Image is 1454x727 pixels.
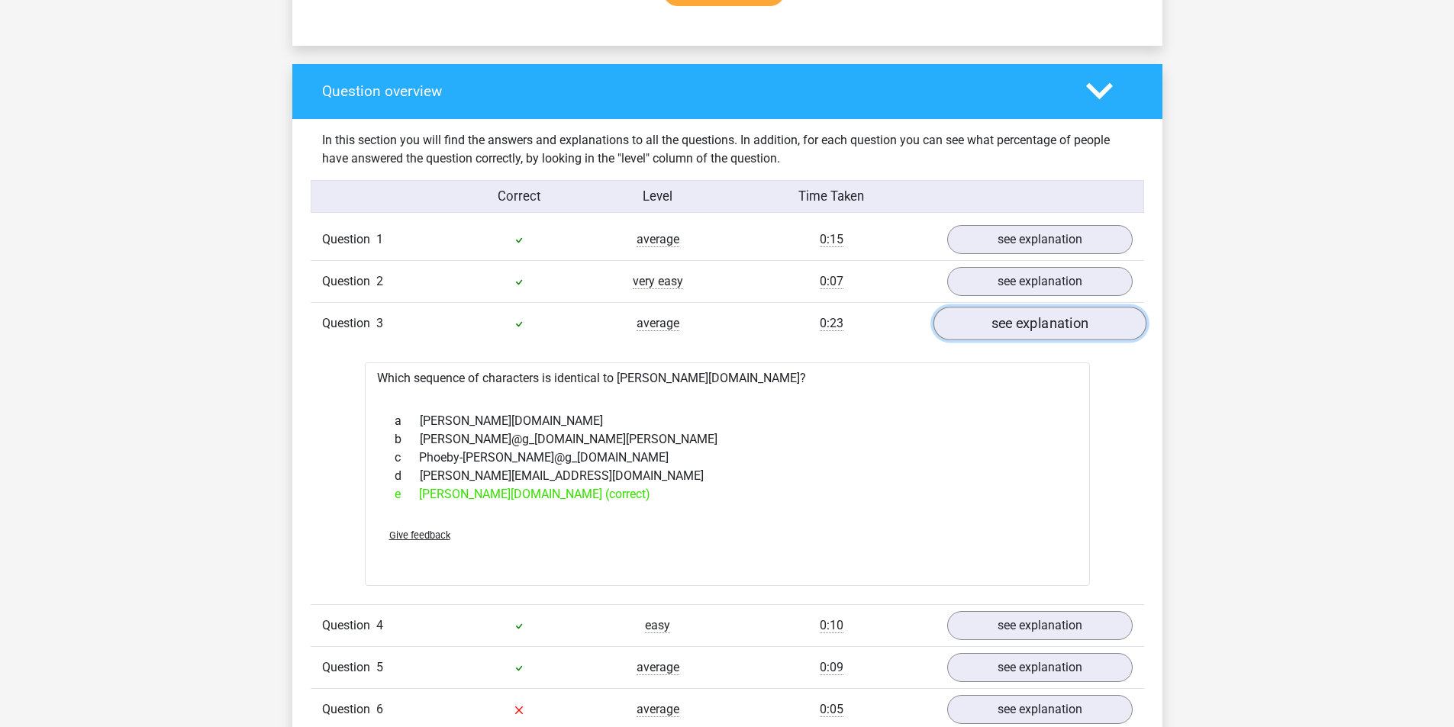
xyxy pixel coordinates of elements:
[588,187,727,206] div: Level
[947,225,1133,254] a: see explanation
[383,449,1072,467] div: Phoeby-[PERSON_NAME]@g_[DOMAIN_NAME]
[376,274,383,288] span: 2
[322,272,376,291] span: Question
[383,430,1072,449] div: [PERSON_NAME]@g_[DOMAIN_NAME][PERSON_NAME]
[395,412,420,430] span: a
[637,316,679,331] span: average
[376,316,383,330] span: 3
[365,362,1090,586] div: Which sequence of characters is identical to [PERSON_NAME][DOMAIN_NAME]?
[376,232,383,246] span: 1
[947,695,1133,724] a: see explanation
[820,702,843,717] span: 0:05
[383,485,1072,503] div: [PERSON_NAME][DOMAIN_NAME] (correct)
[933,307,1146,340] a: see explanation
[322,700,376,719] span: Question
[645,618,670,633] span: easy
[376,618,383,632] span: 4
[820,660,843,675] span: 0:09
[383,412,1072,430] div: [PERSON_NAME][DOMAIN_NAME]
[383,467,1072,485] div: [PERSON_NAME][EMAIL_ADDRESS][DOMAIN_NAME]
[820,232,843,247] span: 0:15
[633,274,683,289] span: very easy
[376,660,383,674] span: 5
[322,314,376,333] span: Question
[395,485,419,503] span: e
[311,131,1144,168] div: In this section you will find the answers and explanations to all the questions. In addition, for...
[376,702,383,716] span: 6
[395,449,419,467] span: c
[947,653,1133,682] a: see explanation
[637,660,679,675] span: average
[450,187,588,206] div: Correct
[322,658,376,677] span: Question
[637,232,679,247] span: average
[322,82,1063,100] h4: Question overview
[727,187,935,206] div: Time Taken
[322,616,376,635] span: Question
[637,702,679,717] span: average
[947,267,1133,296] a: see explanation
[820,618,843,633] span: 0:10
[820,316,843,331] span: 0:23
[395,430,420,449] span: b
[389,529,450,541] span: Give feedback
[395,467,420,485] span: d
[820,274,843,289] span: 0:07
[947,611,1133,640] a: see explanation
[322,230,376,249] span: Question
